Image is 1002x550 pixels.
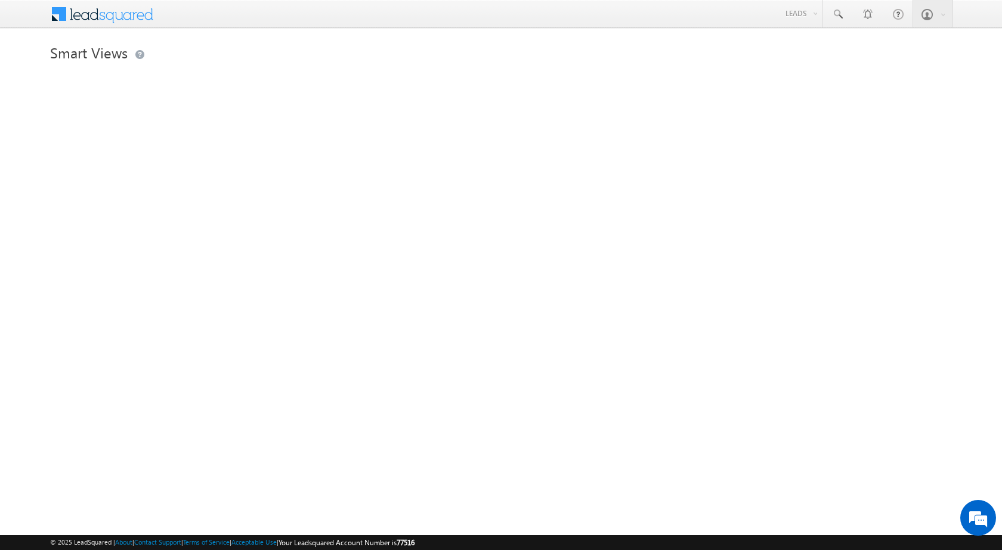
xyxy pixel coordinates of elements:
a: Terms of Service [183,538,230,546]
a: Contact Support [134,538,181,546]
a: About [115,538,132,546]
span: © 2025 LeadSquared | | | | | [50,537,415,548]
span: Your Leadsquared Account Number is [279,538,415,547]
span: 77516 [397,538,415,547]
span: Smart Views [50,43,128,62]
a: Acceptable Use [231,538,277,546]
